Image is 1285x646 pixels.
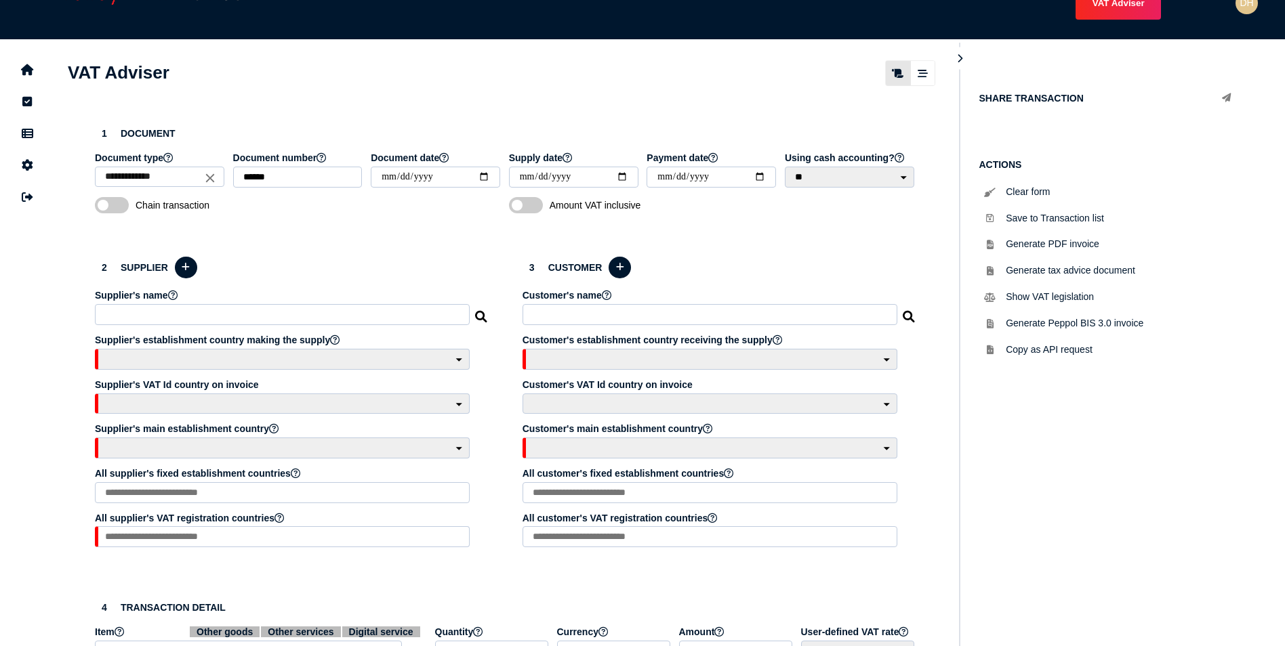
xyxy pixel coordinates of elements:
[523,335,899,345] label: Customer's establishment country receiving the supply
[13,183,41,211] button: Sign out
[81,241,502,571] section: Define the seller
[13,87,41,116] button: Tasks
[523,255,916,281] h3: Customer
[95,423,472,434] label: Supplier's main establishment country
[95,124,916,143] h3: Document
[903,307,916,318] i: Search for a dummy customer
[95,598,114,617] div: 4
[475,307,489,318] i: Search for a dummy seller
[886,61,910,85] mat-button-toggle: Classic scrolling page view
[95,255,489,281] h3: Supplier
[261,626,340,637] span: Other services
[910,61,935,85] mat-button-toggle: Stepper view
[801,626,916,637] label: User-defined VAT rate
[371,152,502,163] label: Document date
[175,257,197,279] button: Add a new supplier to the database
[203,170,218,185] i: Close
[509,152,640,163] label: Supply date
[95,152,226,197] app-field: Select a document type
[342,626,420,637] span: Digital service
[95,513,472,523] label: All supplier's VAT registration countries
[233,152,365,163] label: Document number
[557,626,672,637] label: Currency
[68,62,169,83] h1: VAT Adviser
[136,200,278,211] span: Chain transaction
[95,258,114,277] div: 2
[647,152,778,163] label: Payment date
[523,258,542,277] div: 3
[679,626,794,637] label: Amount
[13,151,41,179] button: Manage settings
[550,200,692,211] span: Amount VAT inclusive
[95,626,428,637] label: Item
[13,56,41,84] button: Home
[95,468,472,479] label: All supplier's fixed establishment countries
[1215,87,1238,109] button: Share transaction
[95,598,916,617] h3: Transaction detail
[523,423,899,434] label: Customer's main establishment country
[979,159,1238,170] h1: Actions
[95,152,226,163] label: Document type
[523,513,899,523] label: All customer's VAT registration countries
[95,335,472,345] label: Supplier's establishment country making the supply
[609,257,631,279] button: Add a new customer to the database
[190,626,260,637] span: Other goods
[949,47,971,69] button: Hide
[22,133,33,134] i: Data manager
[785,152,916,163] label: Using cash accounting?
[13,119,41,148] button: Data manager
[979,93,1084,104] h1: Share transaction
[523,379,899,390] label: Customer's VAT Id country on invoice
[523,468,899,479] label: All customer's fixed establishment countries
[523,290,899,301] label: Customer's name
[435,626,550,637] label: Quantity
[95,379,472,390] label: Supplier's VAT Id country on invoice
[95,124,114,143] div: 1
[95,290,472,301] label: Supplier's name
